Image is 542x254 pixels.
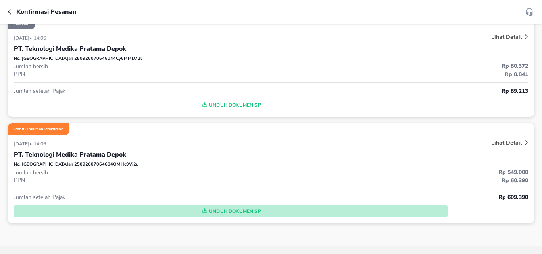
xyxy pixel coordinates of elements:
button: Unduh Dokumen SP [14,205,448,217]
p: Jumlah setelah Pajak [14,193,271,201]
span: Unduh Dokumen SP [17,206,444,216]
p: Rp 89.213 [271,87,528,95]
p: PT. Teknologi Medika Pratama Depok [14,44,126,53]
p: Rp 80.372 [271,62,528,70]
p: Lihat Detail [491,139,522,147]
p: [DATE] • [14,141,34,147]
p: Rp 8.841 [271,70,528,78]
p: Lihat Detail [491,33,522,41]
p: Rp 60.390 [271,176,528,185]
p: No. [GEOGRAPHIC_DATA]an 250926070646044Cy6MMD72l [14,55,142,62]
p: Perlu Dokumen Prekursor [14,126,63,132]
p: Rp 549.000 [271,168,528,176]
button: Unduh Dokumen SP [14,99,448,111]
span: Unduh Dokumen SP [17,100,444,110]
p: Konfirmasi pesanan [16,7,77,17]
p: 14:06 [34,141,48,147]
p: PPN [14,70,271,78]
p: Jumlah bersih [14,63,271,70]
p: 14:06 [34,35,48,41]
p: Jumlah bersih [14,169,271,176]
p: [DATE] • [14,35,34,41]
p: Jumlah setelah Pajak [14,87,271,95]
p: PT. Teknologi Medika Pratama Depok [14,150,126,159]
p: PPN [14,176,271,184]
p: No. [GEOGRAPHIC_DATA]an 25092607064604OMHc9Vi2u [14,161,138,168]
p: Rp 609.390 [271,193,528,201]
